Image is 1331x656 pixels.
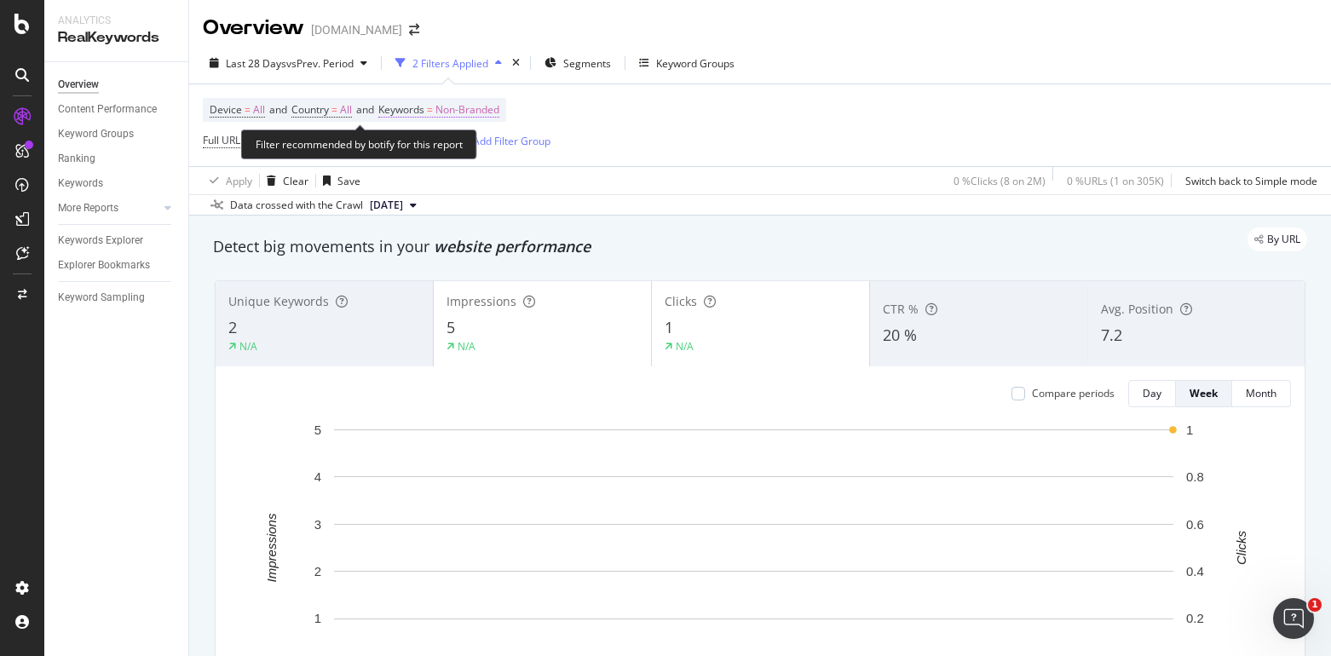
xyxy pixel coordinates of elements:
[331,102,337,117] span: =
[314,469,321,484] text: 4
[1186,517,1204,532] text: 0.6
[1232,380,1291,407] button: Month
[58,289,145,307] div: Keyword Sampling
[58,76,176,94] a: Overview
[286,56,354,71] span: vs Prev. Period
[314,564,321,578] text: 2
[447,317,455,337] span: 5
[676,339,694,354] div: N/A
[58,76,99,94] div: Overview
[228,293,329,309] span: Unique Keywords
[656,56,735,71] div: Keyword Groups
[253,98,265,122] span: All
[58,125,134,143] div: Keyword Groups
[316,167,360,194] button: Save
[314,423,321,437] text: 5
[1267,234,1300,245] span: By URL
[239,339,257,354] div: N/A
[1186,611,1204,625] text: 0.2
[1143,386,1161,400] div: Day
[883,325,917,345] span: 20 %
[409,24,419,36] div: arrow-right-arrow-left
[1185,174,1317,188] div: Switch back to Simple mode
[458,339,475,354] div: N/A
[58,256,176,274] a: Explorer Bookmarks
[58,14,175,28] div: Analytics
[1186,469,1204,484] text: 0.8
[370,198,403,213] span: 2025 Sep. 16th
[412,56,488,71] div: 2 Filters Applied
[269,102,287,117] span: and
[283,174,308,188] div: Clear
[264,513,279,582] text: Impressions
[1101,301,1173,317] span: Avg. Position
[228,317,237,337] span: 2
[245,102,251,117] span: =
[1101,325,1122,345] span: 7.2
[203,167,252,194] button: Apply
[473,134,550,148] div: Add Filter Group
[58,175,103,193] div: Keywords
[260,167,308,194] button: Clear
[58,232,143,250] div: Keywords Explorer
[378,102,424,117] span: Keywords
[883,301,919,317] span: CTR %
[241,129,477,159] div: Filter recommended by botify for this report
[58,125,176,143] a: Keyword Groups
[1246,386,1276,400] div: Month
[1234,530,1248,564] text: Clicks
[226,56,286,71] span: Last 28 Days
[1128,380,1176,407] button: Day
[58,289,176,307] a: Keyword Sampling
[363,195,423,216] button: [DATE]
[1032,386,1115,400] div: Compare periods
[1176,380,1232,407] button: Week
[632,49,741,77] button: Keyword Groups
[230,198,363,213] div: Data crossed with the Crawl
[665,293,697,309] span: Clicks
[450,130,550,151] button: Add Filter Group
[563,56,611,71] span: Segments
[58,199,118,217] div: More Reports
[311,21,402,38] div: [DOMAIN_NAME]
[356,102,374,117] span: and
[314,611,321,625] text: 1
[337,174,360,188] div: Save
[509,55,523,72] div: times
[954,174,1046,188] div: 0 % Clicks ( 8 on 2M )
[314,517,321,532] text: 3
[427,102,433,117] span: =
[58,199,159,217] a: More Reports
[58,232,176,250] a: Keywords Explorer
[1247,227,1307,251] div: legacy label
[203,133,240,147] span: Full URL
[203,14,304,43] div: Overview
[210,102,242,117] span: Device
[58,175,176,193] a: Keywords
[389,49,509,77] button: 2 Filters Applied
[58,101,176,118] a: Content Performance
[1186,564,1204,578] text: 0.4
[665,317,673,337] span: 1
[1273,598,1314,639] iframe: Intercom live chat
[1308,598,1322,612] span: 1
[447,293,516,309] span: Impressions
[1178,167,1317,194] button: Switch back to Simple mode
[340,98,352,122] span: All
[291,102,329,117] span: Country
[58,28,175,48] div: RealKeywords
[58,150,95,168] div: Ranking
[1186,423,1193,437] text: 1
[203,49,374,77] button: Last 28 DaysvsPrev. Period
[58,150,176,168] a: Ranking
[58,256,150,274] div: Explorer Bookmarks
[58,101,157,118] div: Content Performance
[1067,174,1164,188] div: 0 % URLs ( 1 on 305K )
[538,49,618,77] button: Segments
[1190,386,1218,400] div: Week
[435,98,499,122] span: Non-Branded
[226,174,252,188] div: Apply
